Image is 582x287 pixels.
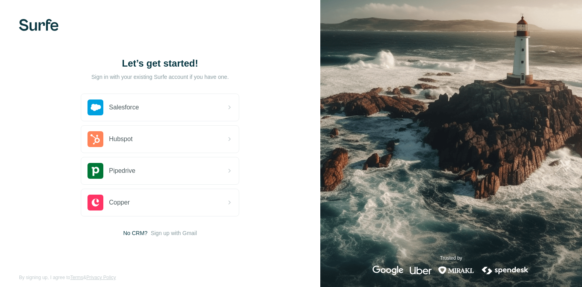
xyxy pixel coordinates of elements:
[87,163,103,179] img: pipedrive's logo
[109,103,139,112] span: Salesforce
[87,99,103,115] img: salesforce's logo
[109,134,133,144] span: Hubspot
[481,266,530,275] img: spendesk's logo
[438,266,474,275] img: mirakl's logo
[19,19,59,31] img: Surfe's logo
[81,57,239,70] h1: Let’s get started!
[373,266,403,275] img: google's logo
[151,229,197,237] button: Sign up with Gmail
[70,275,83,280] a: Terms
[109,198,129,207] span: Copper
[87,131,103,147] img: hubspot's logo
[87,195,103,210] img: copper's logo
[19,274,116,281] span: By signing up, I agree to &
[440,254,462,262] p: Trusted by
[109,166,135,176] span: Pipedrive
[91,73,229,81] p: Sign in with your existing Surfe account if you have one.
[86,275,116,280] a: Privacy Policy
[123,229,147,237] span: No CRM?
[410,266,432,275] img: uber's logo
